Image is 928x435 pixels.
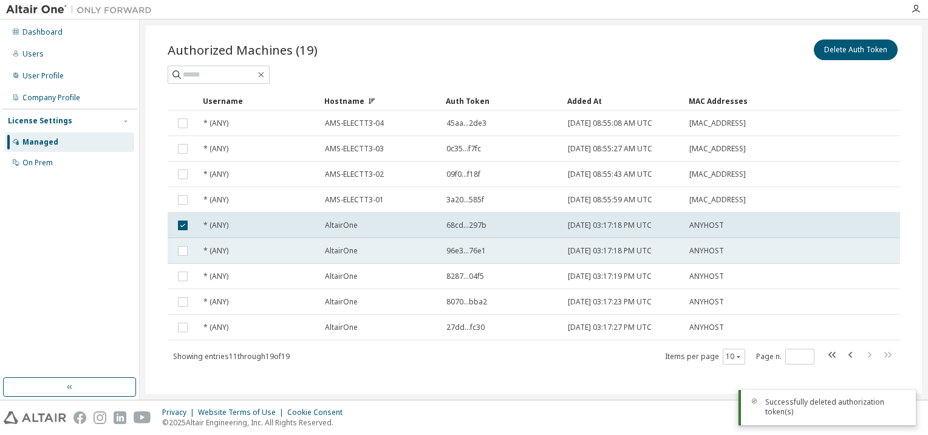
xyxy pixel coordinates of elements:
span: AMS-ELECTT3-02 [325,170,384,179]
span: AltairOne [325,246,358,256]
img: instagram.svg [94,411,106,424]
span: * (ANY) [203,170,228,179]
div: Users [22,49,44,59]
span: [MAC_ADDRESS] [689,118,746,128]
span: AMS-ELECTT3-04 [325,118,384,128]
span: * (ANY) [203,272,228,281]
img: altair_logo.svg [4,411,66,424]
span: [DATE] 03:17:18 PM UTC [568,246,652,256]
span: ANYHOST [689,246,724,256]
span: 09f0...f18f [446,170,480,179]
span: * (ANY) [203,118,228,128]
div: Added At [567,91,679,111]
button: 10 [726,352,742,361]
span: * (ANY) [203,246,228,256]
span: Showing entries 11 through 19 of 19 [173,351,290,361]
span: ANYHOST [689,221,724,230]
span: 3a20...585f [446,195,484,205]
span: [DATE] 08:55:27 AM UTC [568,144,652,154]
span: * (ANY) [203,144,228,154]
div: On Prem [22,158,53,168]
span: Items per page [665,349,745,365]
div: Managed [22,137,58,147]
img: facebook.svg [73,411,86,424]
span: 0c35...f7fc [446,144,481,154]
span: [DATE] 03:17:23 PM UTC [568,297,652,307]
span: AMS-ELECTT3-03 [325,144,384,154]
span: 8287...04f5 [446,272,484,281]
span: 68cd...297b [446,221,486,230]
span: [DATE] 03:17:18 PM UTC [568,221,652,230]
span: [DATE] 08:55:59 AM UTC [568,195,652,205]
span: AltairOne [325,221,358,230]
span: * (ANY) [203,221,228,230]
span: [MAC_ADDRESS] [689,144,746,154]
span: ANYHOST [689,272,724,281]
span: 96e3...76e1 [446,246,486,256]
div: User Profile [22,71,64,81]
div: MAC Addresses [689,91,770,111]
img: Altair One [6,4,158,16]
img: linkedin.svg [114,411,126,424]
div: License Settings [8,116,72,126]
div: Dashboard [22,27,63,37]
span: 45aa...2de3 [446,118,486,128]
div: Privacy [162,408,198,417]
span: [DATE] 08:55:43 AM UTC [568,170,652,179]
div: Company Profile [22,93,80,103]
span: [DATE] 03:17:19 PM UTC [568,272,652,281]
span: Authorized Machines (19) [168,41,318,58]
span: ANYHOST [689,297,724,307]
div: Successfully deleted authorization token(s) [765,397,906,417]
span: AMS-ELECTT3-01 [325,195,384,205]
span: [MAC_ADDRESS] [689,170,746,179]
span: 27dd...fc30 [446,323,485,332]
div: Auth Token [446,91,558,111]
div: Username [203,91,315,111]
p: © 2025 Altair Engineering, Inc. All Rights Reserved. [162,417,350,428]
span: AltairOne [325,323,358,332]
span: * (ANY) [203,323,228,332]
div: Cookie Consent [287,408,350,417]
span: [DATE] 03:17:27 PM UTC [568,323,652,332]
span: * (ANY) [203,297,228,307]
img: youtube.svg [134,411,151,424]
span: [DATE] 08:55:08 AM UTC [568,118,652,128]
button: Delete Auth Token [814,39,898,60]
span: Page n. [756,349,814,365]
span: ANYHOST [689,323,724,332]
span: [MAC_ADDRESS] [689,195,746,205]
span: AltairOne [325,272,358,281]
span: * (ANY) [203,195,228,205]
span: AltairOne [325,297,358,307]
div: Website Terms of Use [198,408,287,417]
div: Hostname [324,91,436,111]
span: 8070...bba2 [446,297,487,307]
